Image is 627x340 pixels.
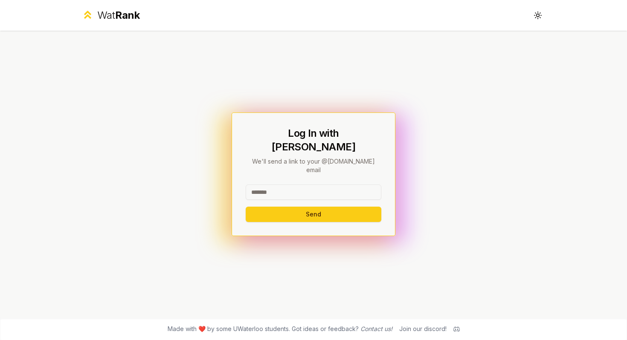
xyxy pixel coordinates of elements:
[246,207,381,222] button: Send
[81,9,140,22] a: WatRank
[97,9,140,22] div: Wat
[246,157,381,174] p: We'll send a link to your @[DOMAIN_NAME] email
[360,325,392,332] a: Contact us!
[115,9,140,21] span: Rank
[399,325,447,333] div: Join our discord!
[168,325,392,333] span: Made with ❤️ by some UWaterloo students. Got ideas or feedback?
[246,127,381,154] h1: Log In with [PERSON_NAME]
